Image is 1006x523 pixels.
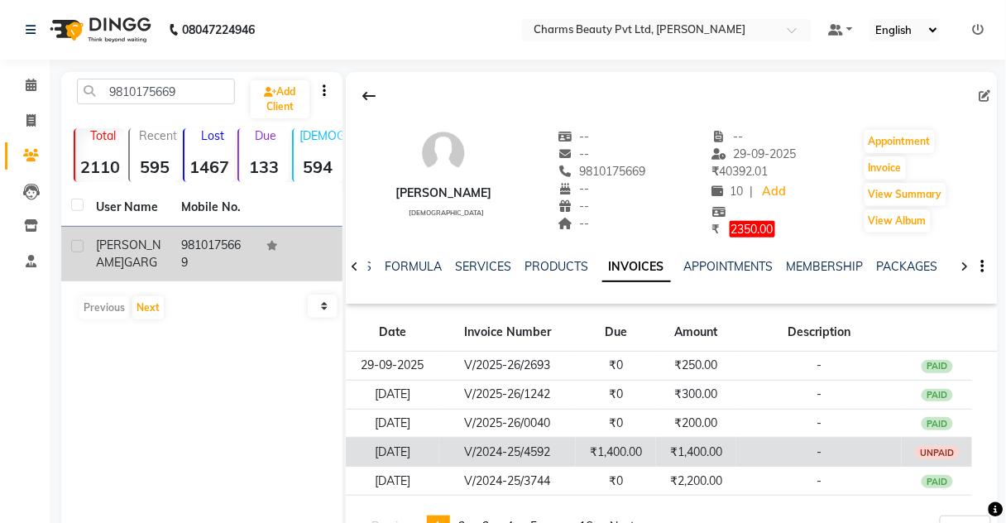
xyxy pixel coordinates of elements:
span: -- [558,181,589,196]
span: -- [558,146,589,161]
td: V/2024-25/3744 [439,467,576,496]
img: avatar [419,128,468,178]
td: [DATE] [346,380,440,409]
td: ₹200.00 [656,409,736,438]
span: ₹ [712,164,720,179]
a: SERVICES [456,259,512,274]
p: [DEMOGRAPHIC_DATA] [300,128,343,143]
td: ₹300.00 [656,380,736,409]
div: PAID [922,475,953,488]
div: UNPAID [915,446,960,459]
th: Date [346,314,440,352]
button: Next [132,296,164,319]
strong: 133 [239,156,289,177]
span: -- [712,129,744,144]
span: - [817,473,822,488]
th: Mobile No. [171,189,256,227]
button: View Album [865,209,931,233]
td: ₹0 [576,380,656,409]
span: 40392.01 [712,164,769,179]
td: 9810175669 [171,227,256,281]
span: ₹ [712,222,720,237]
td: [DATE] [346,438,440,467]
td: ₹0 [576,467,656,496]
td: V/2025-26/0040 [439,409,576,438]
span: GARG [124,255,157,270]
p: Total [82,128,125,143]
button: View Summary [865,183,946,206]
span: -- [558,199,589,214]
th: User Name [86,189,171,227]
span: - [817,415,822,430]
td: V/2024-25/4592 [439,438,576,467]
div: PAID [922,360,953,373]
div: PAID [922,389,953,402]
div: Back to Client [352,80,387,112]
span: - [817,386,822,401]
th: Invoice Number [439,314,576,352]
button: Appointment [865,130,935,153]
a: Add Client [251,80,309,118]
td: [DATE] [346,467,440,496]
p: Recent [137,128,180,143]
span: -- [558,129,589,144]
button: Invoice [865,156,906,180]
span: - [817,357,822,372]
span: -- [558,216,589,231]
a: FORMULA [386,259,443,274]
span: [DEMOGRAPHIC_DATA] [409,209,484,217]
strong: 594 [294,156,343,177]
th: Amount [656,314,736,352]
span: 9810175669 [558,164,645,179]
p: Lost [191,128,234,143]
td: ₹250.00 [656,351,736,380]
a: INVOICES [602,252,671,282]
th: Description [736,314,902,352]
td: ₹0 [576,409,656,438]
a: MEMBERSHIP [787,259,864,274]
p: Due [242,128,289,143]
span: 2350.00 [730,221,775,238]
td: [DATE] [346,409,440,438]
td: V/2025-26/2693 [439,351,576,380]
span: 10 [712,184,744,199]
td: 29-09-2025 [346,351,440,380]
strong: 2110 [75,156,125,177]
a: Add [760,180,789,204]
b: 08047224946 [182,7,255,53]
span: - [817,444,822,459]
img: logo [42,7,156,53]
span: [PERSON_NAME] [96,238,160,270]
span: 29-09-2025 [712,146,797,161]
th: Due [576,314,656,352]
input: Search by Name/Mobile/Email/Code [77,79,235,104]
div: PAID [922,417,953,430]
div: [PERSON_NAME] [395,185,491,202]
td: V/2025-26/1242 [439,380,576,409]
a: APPOINTMENTS [684,259,774,274]
span: | [750,183,754,200]
a: PACKAGES [877,259,938,274]
td: ₹0 [576,351,656,380]
strong: 1467 [184,156,234,177]
a: PRODUCTS [525,259,589,274]
td: ₹1,400.00 [576,438,656,467]
strong: 595 [130,156,180,177]
td: ₹2,200.00 [656,467,736,496]
td: ₹1,400.00 [656,438,736,467]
